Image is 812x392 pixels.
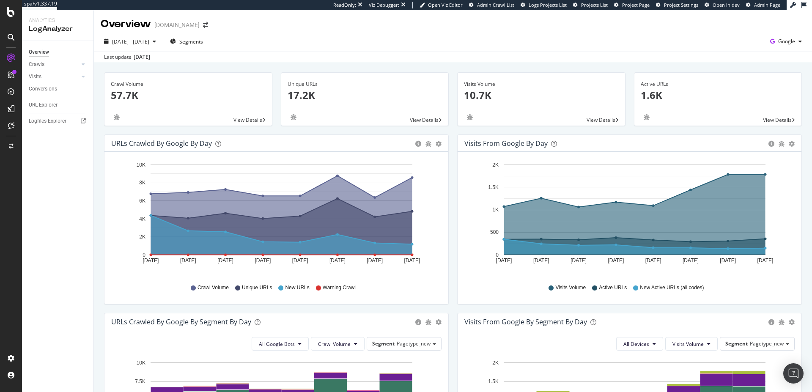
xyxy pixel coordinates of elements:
[415,141,421,147] div: circle-info
[143,258,159,263] text: [DATE]
[311,337,365,351] button: Crawl Volume
[242,284,272,291] span: Unique URLs
[767,35,805,48] button: Google
[533,258,549,263] text: [DATE]
[29,101,58,110] div: URL Explorer
[29,72,79,81] a: Visits
[259,340,295,348] span: All Google Bots
[285,284,309,291] span: New URLs
[288,88,442,102] p: 17.2K
[167,35,206,48] button: Segments
[29,101,88,110] a: URL Explorer
[614,2,650,8] a: Project Page
[29,72,41,81] div: Visits
[768,141,774,147] div: circle-info
[750,340,784,347] span: Pagetype_new
[436,319,442,325] div: gear
[104,53,150,61] div: Last update
[143,252,145,258] text: 0
[137,162,145,168] text: 10K
[622,2,650,8] span: Project Page
[599,284,627,291] span: Active URLs
[725,340,748,347] span: Segment
[139,180,145,186] text: 8K
[789,319,795,325] div: gear
[656,2,698,8] a: Project Settings
[111,139,212,148] div: URLs Crawled by Google by day
[683,258,699,263] text: [DATE]
[29,24,87,34] div: LogAnalyzer
[496,258,512,263] text: [DATE]
[436,141,442,147] div: gear
[783,363,804,384] div: Open Intercom Messenger
[111,88,266,102] p: 57.7K
[587,116,615,123] span: View Details
[672,340,704,348] span: Visits Volume
[757,258,774,263] text: [DATE]
[705,2,740,8] a: Open in dev
[713,2,740,8] span: Open in dev
[111,114,123,120] div: bug
[111,159,439,276] svg: A chart.
[203,22,208,28] div: arrow-right-arrow-left
[112,38,149,45] span: [DATE] - [DATE]
[581,2,608,8] span: Projects List
[29,17,87,24] div: Analytics
[720,258,736,263] text: [DATE]
[464,114,476,120] div: bug
[425,141,431,147] div: bug
[488,184,499,190] text: 1.5K
[217,258,233,263] text: [DATE]
[641,114,653,120] div: bug
[323,284,356,291] span: Warning Crawl
[571,258,587,263] text: [DATE]
[29,117,66,126] div: Logfiles Explorer
[641,80,796,88] div: Active URLs
[746,2,780,8] a: Admin Page
[665,337,718,351] button: Visits Volume
[464,80,619,88] div: Visits Volume
[101,35,159,48] button: [DATE] - [DATE]
[664,2,698,8] span: Project Settings
[111,80,266,88] div: Crawl Volume
[198,284,229,291] span: Crawl Volume
[492,360,499,366] text: 2K
[369,2,399,8] div: Viz Debugger:
[608,258,624,263] text: [DATE]
[288,80,442,88] div: Unique URLs
[428,2,463,8] span: Open Viz Editor
[29,48,88,57] a: Overview
[640,284,704,291] span: New Active URLs (all codes)
[555,284,586,291] span: Visits Volume
[292,258,308,263] text: [DATE]
[464,318,587,326] div: Visits from Google By Segment By Day
[492,162,499,168] text: 2K
[288,114,299,120] div: bug
[135,378,145,384] text: 7.5K
[492,207,499,213] text: 1K
[333,2,356,8] div: ReadOnly:
[372,340,395,347] span: Segment
[111,318,251,326] div: URLs Crawled by Google By Segment By Day
[469,2,514,8] a: Admin Crawl List
[29,60,79,69] a: Crawls
[763,116,792,123] span: View Details
[789,141,795,147] div: gear
[101,17,151,31] div: Overview
[623,340,649,348] span: All Devices
[367,258,383,263] text: [DATE]
[154,21,200,29] div: [DOMAIN_NAME]
[496,252,499,258] text: 0
[754,2,780,8] span: Admin Page
[464,159,792,276] svg: A chart.
[464,139,548,148] div: Visits from Google by day
[404,258,420,263] text: [DATE]
[233,116,262,123] span: View Details
[778,38,795,45] span: Google
[768,319,774,325] div: circle-info
[641,88,796,102] p: 1.6K
[616,337,663,351] button: All Devices
[425,319,431,325] div: bug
